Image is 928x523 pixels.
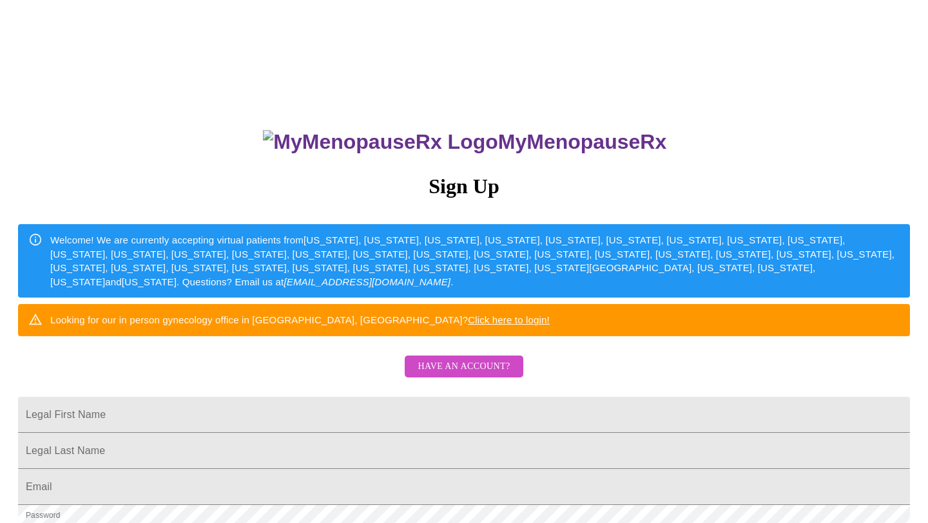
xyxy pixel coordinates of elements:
[50,308,550,332] div: Looking for our in person gynecology office in [GEOGRAPHIC_DATA], [GEOGRAPHIC_DATA]?
[284,276,450,287] em: [EMAIL_ADDRESS][DOMAIN_NAME]
[468,314,550,325] a: Click here to login!
[401,370,526,381] a: Have an account?
[50,228,900,294] div: Welcome! We are currently accepting virtual patients from [US_STATE], [US_STATE], [US_STATE], [US...
[18,175,910,198] h3: Sign Up
[263,130,498,154] img: MyMenopauseRx Logo
[20,130,911,154] h3: MyMenopauseRx
[405,356,523,378] button: Have an account?
[418,359,510,375] span: Have an account?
